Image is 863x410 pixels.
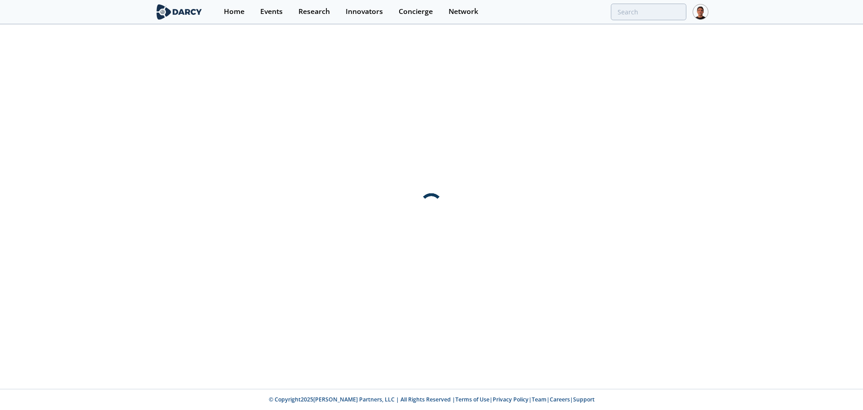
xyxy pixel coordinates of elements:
a: Support [573,396,595,403]
p: © Copyright 2025 [PERSON_NAME] Partners, LLC | All Rights Reserved | | | | | [99,396,764,404]
img: logo-wide.svg [155,4,204,20]
input: Advanced Search [611,4,686,20]
a: Privacy Policy [493,396,529,403]
div: Home [224,8,245,15]
a: Team [532,396,547,403]
img: Profile [693,4,708,20]
a: Terms of Use [455,396,489,403]
a: Careers [550,396,570,403]
div: Concierge [399,8,433,15]
div: Innovators [346,8,383,15]
div: Events [260,8,283,15]
div: Network [449,8,478,15]
div: Research [298,8,330,15]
